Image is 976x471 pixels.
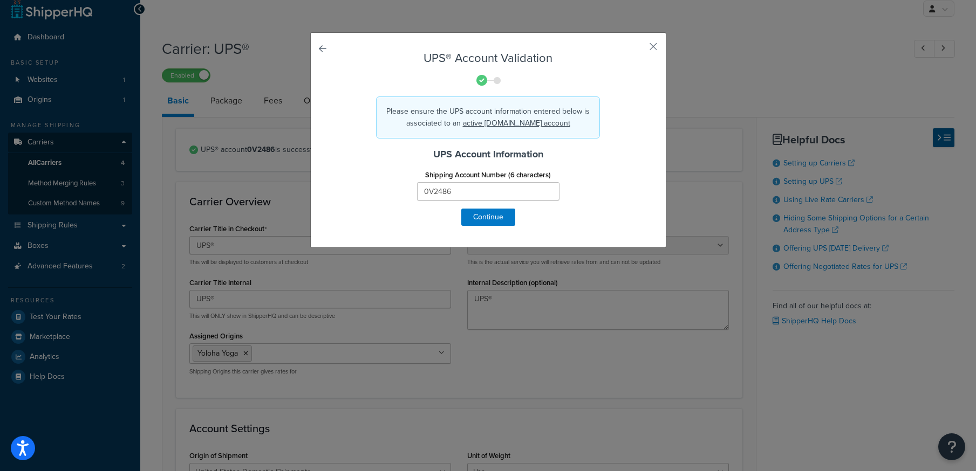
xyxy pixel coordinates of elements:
[338,52,639,65] h3: UPS® Account Validation
[463,117,570,129] a: active [DOMAIN_NAME] account
[385,106,591,129] p: Please ensure the UPS account information entered below is associated to an
[425,171,551,179] label: Shipping Account Number (6 characters)
[461,209,515,226] button: Continue
[338,147,639,162] h4: UPS Account Information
